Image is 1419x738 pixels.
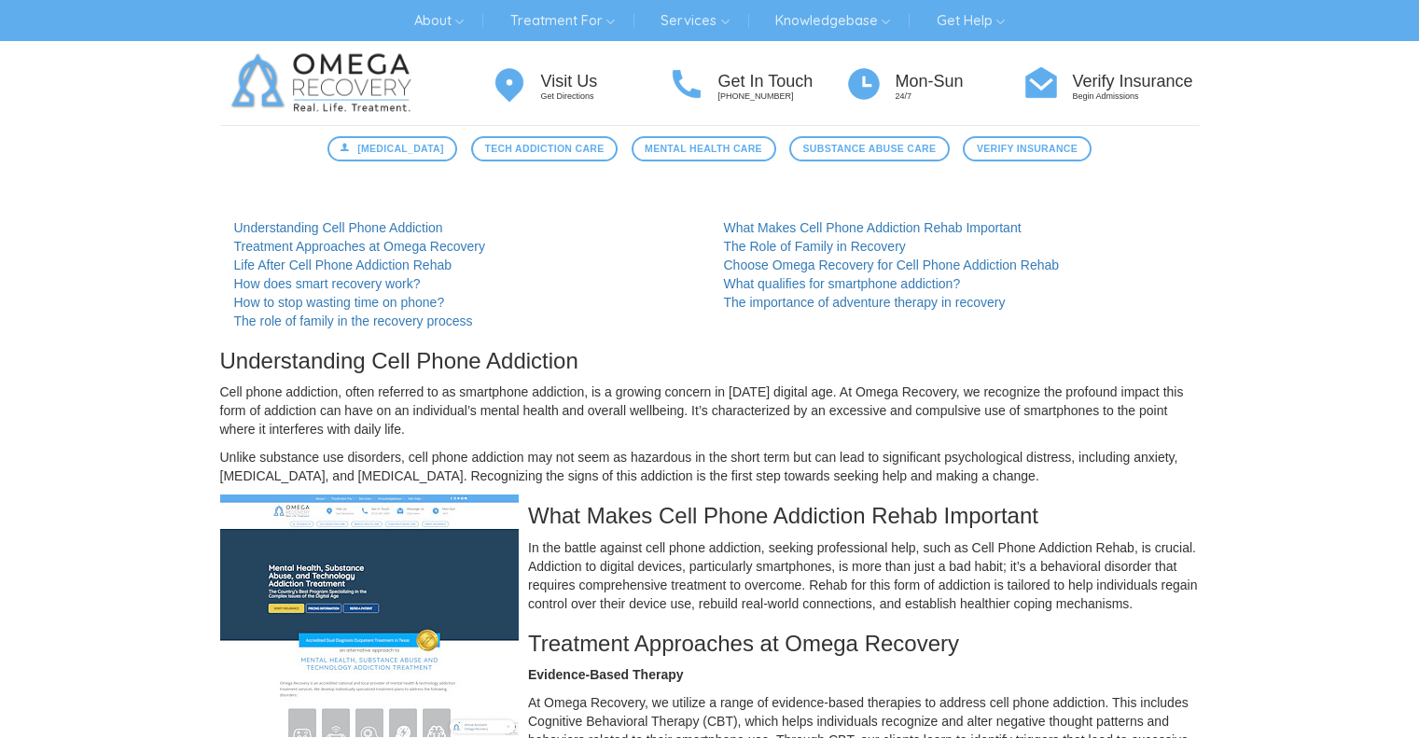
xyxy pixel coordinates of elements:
span: Substance Abuse Care [803,141,937,157]
span: Mental Health Care [645,141,762,157]
a: The Role of Family in Recovery [724,239,906,254]
p: [PHONE_NUMBER] [718,91,845,103]
a: Tech Addiction Care [471,136,618,161]
a: About [400,6,478,35]
a: What Makes Cell Phone Addiction Rehab Important [724,220,1022,235]
a: What qualifies for smartphone addiction? [724,276,961,291]
a: How to stop wasting time on phone? [234,295,445,310]
a: Visit Us Get Directions [491,63,668,104]
a: Choose Omega Recovery for Cell Phone Addiction Rehab [724,258,1060,272]
h4: Get In Touch [718,73,845,91]
strong: Evidence-Based Therapy [528,667,684,682]
a: The role of family in the recovery process [234,313,473,328]
p: In the battle against cell phone addiction, seeking professional help, such as Cell Phone Addicti... [220,538,1200,613]
h3: Treatment Approaches at Omega Recovery [220,632,1200,656]
p: Cell phone addiction, often referred to as smartphone addiction, is a growing concern in [DATE] d... [220,383,1200,439]
h4: Verify Insurance [1073,73,1200,91]
a: Mental Health Care [632,136,776,161]
a: Get Help [923,6,1019,35]
a: Verify Insurance Begin Admissions [1023,63,1200,104]
a: Verify Insurance [963,136,1091,161]
a: Treatment Approaches at Omega Recovery [234,239,486,254]
p: Get Directions [541,91,668,103]
span: Verify Insurance [977,141,1078,157]
a: Services [647,6,743,35]
p: Unlike substance use disorders, cell phone addiction may not seem as hazardous in the short term ... [220,448,1200,485]
a: How does smart recovery work? [234,276,421,291]
a: [MEDICAL_DATA] [327,136,457,161]
a: Life After Cell Phone Addiction Rehab [234,258,452,272]
a: The importance of adventure therapy in recovery [724,295,1006,310]
img: Omega Recovery [220,41,430,125]
h3: What Makes Cell Phone Addiction Rehab Important [220,504,1200,528]
a: Get In Touch [PHONE_NUMBER] [668,63,845,104]
a: Substance Abuse Care [789,136,950,161]
span: Tech Addiction Care [484,141,604,157]
a: Understanding Cell Phone Addiction [234,220,443,235]
a: Knowledgebase [761,6,904,35]
p: 24/7 [896,91,1023,103]
h3: Understanding Cell Phone Addiction [220,349,1200,373]
h4: Visit Us [541,73,668,91]
img: Cell Phone Addiction Rehab [220,494,519,737]
h4: Mon-Sun [896,73,1023,91]
span: [MEDICAL_DATA] [357,141,444,157]
a: Treatment For [496,6,629,35]
p: Begin Admissions [1073,91,1200,103]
